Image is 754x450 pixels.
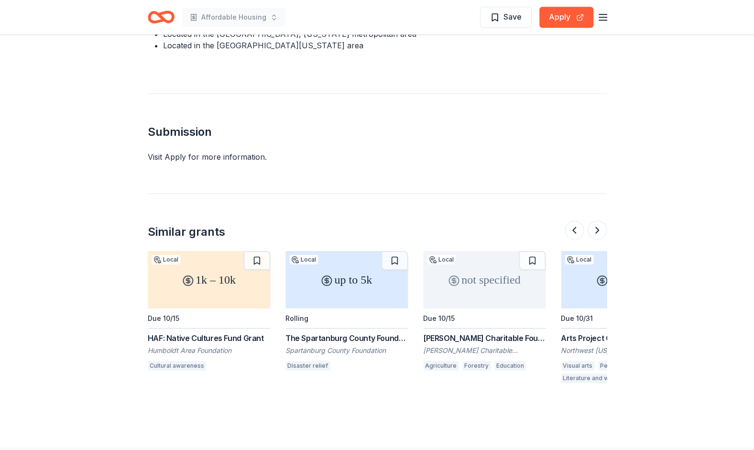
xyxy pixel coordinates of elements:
[561,373,625,383] div: Literature and writing
[148,361,206,371] div: Cultural awareness
[539,7,593,28] button: Apply
[152,255,180,264] div: Local
[565,255,593,264] div: Local
[285,332,408,344] div: The Spartanburg County Foundation Disaster Relief Fund
[285,361,330,371] div: Disaster relief
[285,251,408,373] a: up to 5kLocalRollingThe Spartanburg County Foundation Disaster Relief FundSpartanburg County Foun...
[561,361,594,371] div: Visual arts
[148,346,270,355] div: Humboldt Area Foundation
[423,251,546,308] div: not specified
[285,346,408,355] div: Spartanburg County Foundation
[148,332,270,344] div: HAF: Native Cultures Fund Grant
[423,251,546,373] a: not specifiedLocalDue 10/15[PERSON_NAME] Charitable Foundation Grant[PERSON_NAME] Charitable Foun...
[423,314,455,322] div: Due 10/15
[285,251,408,308] div: up to 5k
[561,314,593,322] div: Due 10/31
[561,332,683,344] div: Arts Project Grants - Arts Equipment
[561,251,683,308] div: up to 3k
[423,346,546,355] div: [PERSON_NAME] Charitable Foundation
[423,332,546,344] div: [PERSON_NAME] Charitable Foundation Grant
[480,7,532,28] button: Save
[163,40,446,51] li: Located in the [GEOGRAPHIC_DATA][US_STATE] area
[503,11,522,23] span: Save
[598,361,647,371] div: Performing arts
[427,255,456,264] div: Local
[561,251,683,386] a: up to 3kLocalDue 10/31Arts Project Grants - Arts EquipmentNorthwest [US_STATE] Arts CouncilVisual...
[148,6,175,28] a: Home
[148,251,270,373] a: 1k – 10kLocalDue 10/15HAF: Native Cultures Fund GrantHumboldt Area FoundationCultural awareness
[494,361,526,371] div: Education
[182,8,285,27] button: Affordable Housing
[148,124,607,140] h2: Submission
[148,224,225,240] div: Similar grants
[201,11,266,23] span: Affordable Housing
[561,346,683,355] div: Northwest [US_STATE] Arts Council
[148,151,607,163] div: Visit Apply for more information.
[148,314,179,322] div: Due 10/15
[285,314,308,322] div: Rolling
[462,361,491,371] div: Forestry
[289,255,318,264] div: Local
[148,251,270,308] div: 1k – 10k
[423,361,459,371] div: Agriculture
